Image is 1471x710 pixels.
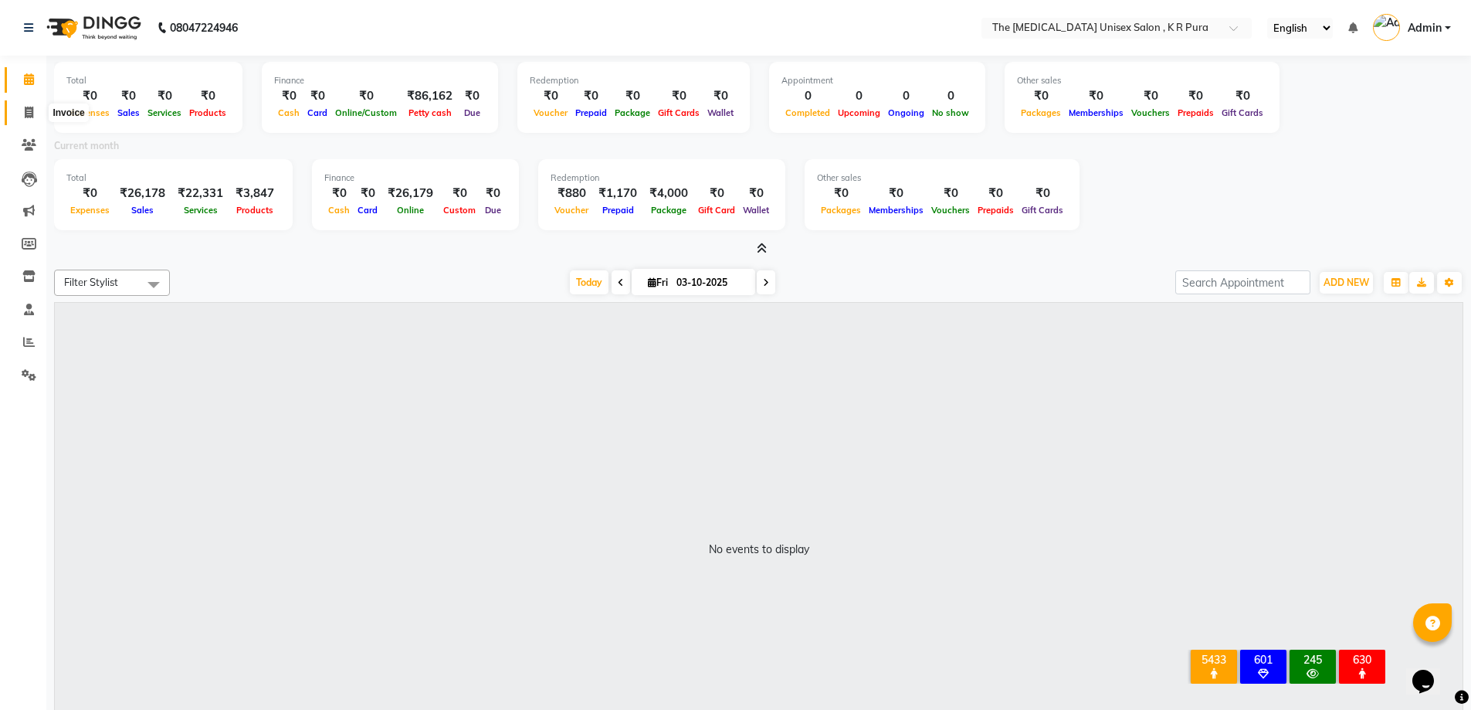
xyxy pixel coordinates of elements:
[66,74,230,87] div: Total
[644,277,672,288] span: Fri
[530,107,571,118] span: Voucher
[611,87,654,105] div: ₹0
[703,107,737,118] span: Wallet
[781,74,973,87] div: Appointment
[1174,87,1218,105] div: ₹0
[1017,87,1065,105] div: ₹0
[439,205,480,216] span: Custom
[927,185,974,202] div: ₹0
[654,87,703,105] div: ₹0
[974,185,1018,202] div: ₹0
[324,172,507,185] div: Finance
[274,74,486,87] div: Finance
[170,6,238,49] b: 08047224946
[551,205,592,216] span: Voucher
[303,107,331,118] span: Card
[598,205,638,216] span: Prepaid
[1194,653,1234,667] div: 5433
[232,205,277,216] span: Products
[1018,205,1067,216] span: Gift Cards
[354,185,381,202] div: ₹0
[381,185,439,202] div: ₹26,179
[1324,277,1369,288] span: ADD NEW
[643,185,694,202] div: ₹4,000
[1218,107,1267,118] span: Gift Cards
[1218,87,1267,105] div: ₹0
[144,107,185,118] span: Services
[66,87,114,105] div: ₹0
[928,107,973,118] span: No show
[1406,648,1456,695] iframe: chat widget
[739,185,773,202] div: ₹0
[654,107,703,118] span: Gift Cards
[460,107,484,118] span: Due
[229,185,280,202] div: ₹3,847
[694,185,739,202] div: ₹0
[884,87,928,105] div: 0
[324,185,354,202] div: ₹0
[927,205,974,216] span: Vouchers
[530,74,737,87] div: Redemption
[834,87,884,105] div: 0
[127,205,158,216] span: Sales
[974,205,1018,216] span: Prepaids
[331,107,401,118] span: Online/Custom
[611,107,654,118] span: Package
[49,104,88,122] div: Invoice
[1017,107,1065,118] span: Packages
[530,87,571,105] div: ₹0
[66,205,114,216] span: Expenses
[180,205,222,216] span: Services
[865,205,927,216] span: Memberships
[694,205,739,216] span: Gift Card
[66,185,114,202] div: ₹0
[303,87,331,105] div: ₹0
[672,271,749,294] input: 2025-10-03
[781,87,834,105] div: 0
[1408,20,1442,36] span: Admin
[571,87,611,105] div: ₹0
[1243,653,1283,667] div: 601
[1065,87,1127,105] div: ₹0
[817,205,865,216] span: Packages
[405,107,456,118] span: Petty cash
[592,185,643,202] div: ₹1,170
[1373,14,1400,41] img: Admin
[401,87,459,105] div: ₹86,162
[817,185,865,202] div: ₹0
[171,185,229,202] div: ₹22,331
[1174,107,1218,118] span: Prepaids
[114,87,144,105] div: ₹0
[1127,87,1174,105] div: ₹0
[1175,270,1310,294] input: Search Appointment
[571,107,611,118] span: Prepaid
[781,107,834,118] span: Completed
[1127,107,1174,118] span: Vouchers
[144,87,185,105] div: ₹0
[551,172,773,185] div: Redemption
[354,205,381,216] span: Card
[481,205,505,216] span: Due
[274,87,303,105] div: ₹0
[185,87,230,105] div: ₹0
[1018,185,1067,202] div: ₹0
[66,172,280,185] div: Total
[64,276,118,288] span: Filter Stylist
[709,542,809,558] div: No events to display
[865,185,927,202] div: ₹0
[459,87,486,105] div: ₹0
[1320,272,1373,294] button: ADD NEW
[54,139,119,153] label: Current month
[834,107,884,118] span: Upcoming
[114,185,171,202] div: ₹26,178
[324,205,354,216] span: Cash
[884,107,928,118] span: Ongoing
[480,185,507,202] div: ₹0
[817,172,1067,185] div: Other sales
[928,87,973,105] div: 0
[1017,74,1267,87] div: Other sales
[647,205,690,216] span: Package
[739,205,773,216] span: Wallet
[439,185,480,202] div: ₹0
[1293,653,1333,667] div: 245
